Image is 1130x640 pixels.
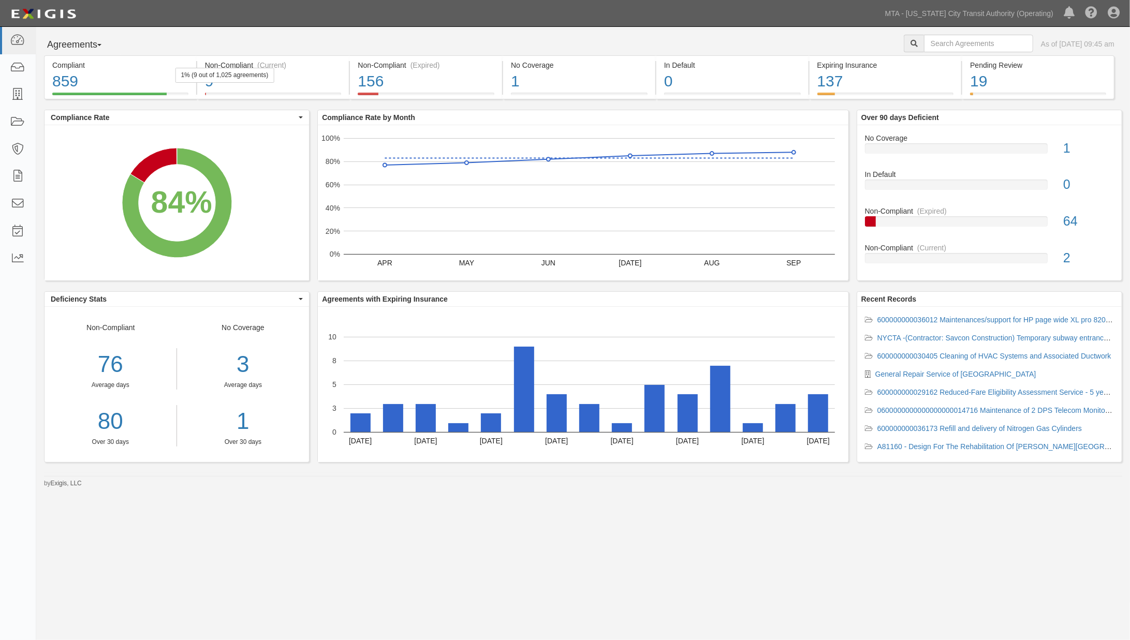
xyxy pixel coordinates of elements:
a: Non-Compliant(Expired)156 [350,93,502,101]
text: 60% [326,181,340,189]
a: Pending Review19 [962,93,1114,101]
div: Non-Compliant (Expired) [358,60,494,70]
a: No Coverage1 [503,93,655,101]
div: 64 [1055,212,1122,231]
svg: A chart. [318,125,848,280]
div: 1 [511,70,648,93]
a: Non-Compliant(Current)91% (9 out of 1,025 agreements) [197,93,349,101]
text: [DATE] [676,437,699,445]
text: 0% [330,250,340,258]
text: [DATE] [349,437,372,445]
i: Help Center - Complianz [1085,7,1097,20]
div: Non-Compliant (Current) [205,60,342,70]
div: 156 [358,70,494,93]
text: 80% [326,157,340,166]
a: 600000000030405 Cleaning of HVAC Systems and Associated Ductwork [877,352,1111,360]
text: 10 [329,333,337,341]
button: Deficiency Stats [45,292,309,306]
text: [DATE] [415,437,437,445]
b: Agreements with Expiring Insurance [322,295,448,303]
div: Over 30 days [45,438,177,446]
div: Non-Compliant [857,206,1122,216]
text: [DATE] [480,437,503,445]
div: 84% [151,181,212,224]
b: Recent Records [861,295,917,303]
a: Non-Compliant(Expired)64 [865,206,1114,243]
text: JUN [541,259,555,267]
span: Compliance Rate [51,112,296,123]
div: As of [DATE] 09:45 am [1041,39,1114,49]
a: Non-Compliant(Current)2 [865,243,1114,272]
text: MAY [459,259,475,267]
b: Compliance Rate by Month [322,113,415,122]
div: 0 [1055,175,1122,194]
div: In Default [664,60,801,70]
a: No Coverage1 [865,133,1114,170]
a: In Default0 [656,93,809,101]
div: Pending Review [970,60,1106,70]
div: (Current) [917,243,946,253]
small: by [44,479,82,488]
text: 40% [326,204,340,212]
div: No Coverage [511,60,648,70]
text: 5 [332,380,336,389]
text: SEP [787,259,801,267]
div: Expiring Insurance [817,60,954,70]
text: 100% [321,134,340,142]
button: Agreements [44,35,122,55]
a: 600000000036173 Refill and delivery of Nitrogen Gas Cylinders [877,424,1082,433]
div: Non-Compliant [857,243,1122,253]
text: AUG [705,259,720,267]
div: (Expired) [917,206,947,216]
a: General Repair Service of [GEOGRAPHIC_DATA] [875,370,1036,378]
a: Exigis, LLC [51,480,82,487]
div: (Current) [257,60,286,70]
img: logo-5460c22ac91f19d4615b14bd174203de0afe785f0fc80cf4dbbc73dc1793850b.png [8,5,79,23]
div: 3 [185,348,302,381]
div: (Expired) [410,60,440,70]
div: 2 [1055,249,1122,267]
text: 8 [332,356,336,365]
a: MTA - [US_STATE] City Transit Authority (Operating) [880,3,1059,24]
div: 859 [52,70,188,93]
div: No Coverage [177,322,310,446]
text: 3 [332,404,336,412]
svg: A chart. [318,307,848,462]
text: APR [377,259,392,267]
a: 80 [45,405,177,438]
div: Over 30 days [185,438,302,446]
div: Compliant [52,60,188,70]
div: 0 [664,70,801,93]
text: [DATE] [546,437,568,445]
a: In Default0 [865,169,1114,206]
a: Compliant859 [44,93,196,101]
div: 76 [45,348,177,381]
text: [DATE] [611,437,634,445]
div: 19 [970,70,1106,93]
svg: A chart. [45,125,309,280]
div: Average days [45,381,177,390]
span: Deficiency Stats [51,294,296,304]
text: 0 [332,428,336,436]
a: Expiring Insurance137 [810,93,962,101]
button: Compliance Rate [45,110,309,125]
div: 137 [817,70,954,93]
div: Non-Compliant [45,322,177,446]
div: Average days [185,381,302,390]
div: 1 [1055,139,1122,158]
div: 1% (9 out of 1,025 agreements) [175,68,274,83]
div: No Coverage [857,133,1122,143]
text: [DATE] [742,437,765,445]
text: 20% [326,227,340,235]
div: In Default [857,169,1122,180]
text: [DATE] [619,259,642,267]
text: [DATE] [807,437,830,445]
input: Search Agreements [924,35,1033,52]
a: 1 [185,405,302,438]
b: Over 90 days Deficient [861,113,939,122]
